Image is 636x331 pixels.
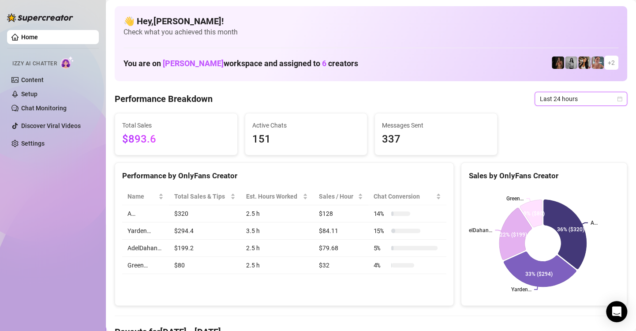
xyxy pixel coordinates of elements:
span: calendar [617,96,622,102]
img: AI Chatter [60,56,74,69]
text: Yarden… [511,286,531,293]
td: 2.5 h [241,205,313,222]
span: Last 24 hours [540,92,622,105]
td: $320 [169,205,241,222]
span: Check what you achieved this month [123,27,618,37]
td: Green… [122,257,169,274]
span: $893.6 [122,131,230,148]
div: Performance by OnlyFans Creator [122,170,446,182]
a: Setup [21,90,37,98]
span: Total Sales & Tips [174,192,228,201]
h4: Performance Breakdown [115,93,213,105]
span: 15 % [374,226,388,236]
td: 3.5 h [241,222,313,240]
th: Total Sales & Tips [169,188,241,205]
span: 337 [382,131,490,148]
span: Messages Sent [382,120,490,130]
span: 14 % [374,209,388,218]
span: 151 [252,131,360,148]
span: [PERSON_NAME] [163,59,224,68]
img: the_bohema [552,56,564,69]
img: AdelDahan [578,56,591,69]
th: Chat Conversion [368,188,447,205]
span: 6 [322,59,326,68]
h4: 👋 Hey, [PERSON_NAME] ! [123,15,618,27]
a: Settings [21,140,45,147]
td: $128 [313,205,368,222]
div: Sales by OnlyFans Creator [468,170,620,182]
td: $32 [313,257,368,274]
a: Home [21,34,38,41]
td: Yarden… [122,222,169,240]
td: $294.4 [169,222,241,240]
div: Est. Hours Worked [246,192,301,201]
a: Discover Viral Videos [21,122,81,129]
td: A… [122,205,169,222]
img: Yarden [591,56,604,69]
td: $79.68 [313,240,368,257]
span: + 2 [608,58,615,68]
img: logo-BBDzfeDw.svg [7,13,73,22]
img: A [565,56,577,69]
span: Active Chats [252,120,360,130]
td: $80 [169,257,241,274]
span: Chat Conversion [374,192,434,201]
th: Sales / Hour [313,188,368,205]
text: Green… [507,196,524,202]
div: Open Intercom Messenger [606,301,627,322]
a: Chat Monitoring [21,105,67,112]
span: 5 % [374,243,388,253]
span: Name [127,192,157,201]
td: 2.5 h [241,240,313,257]
span: Total Sales [122,120,230,130]
th: Name [122,188,169,205]
td: AdelDahan… [122,240,169,257]
h1: You are on workspace and assigned to creators [123,59,358,68]
span: 4 % [374,260,388,270]
td: 2.5 h [241,257,313,274]
span: Izzy AI Chatter [12,60,57,68]
span: Sales / Hour [318,192,355,201]
text: A… [591,220,598,226]
td: $84.11 [313,222,368,240]
text: AdelDahan… [463,227,493,233]
td: $199.2 [169,240,241,257]
a: Content [21,76,44,83]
